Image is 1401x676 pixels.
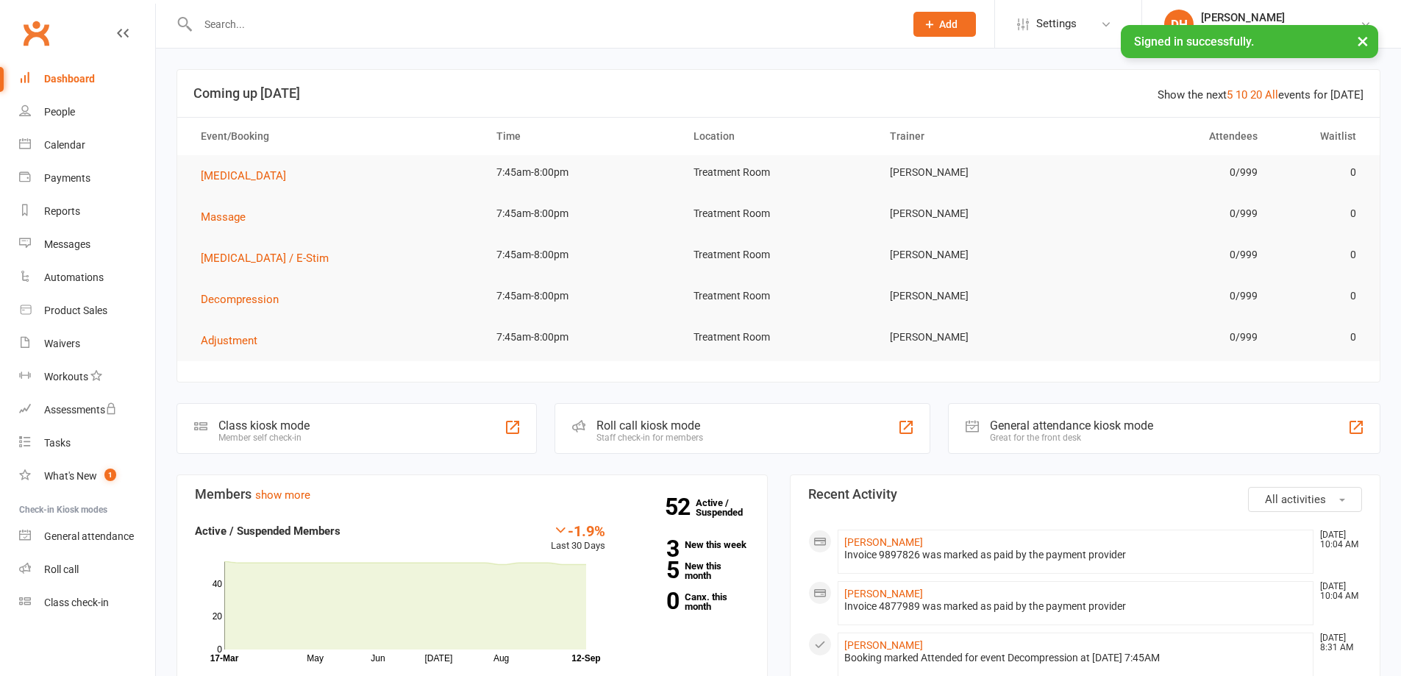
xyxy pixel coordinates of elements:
[596,419,703,433] div: Roll call kiosk mode
[877,196,1074,231] td: [PERSON_NAME]
[44,73,95,85] div: Dashboard
[627,592,749,611] a: 0Canx. this month
[19,195,155,228] a: Reports
[627,540,749,549] a: 3New this week
[483,118,680,155] th: Time
[19,228,155,261] a: Messages
[1265,493,1326,506] span: All activities
[44,404,117,416] div: Assessments
[877,320,1074,355] td: [PERSON_NAME]
[19,460,155,493] a: What's New1
[19,520,155,553] a: General attendance kiosk mode
[218,433,310,443] div: Member self check-in
[44,172,90,184] div: Payments
[44,106,75,118] div: People
[19,394,155,427] a: Assessments
[255,488,310,502] a: show more
[1201,11,1360,24] div: [PERSON_NAME]
[1271,196,1369,231] td: 0
[19,63,155,96] a: Dashboard
[877,155,1074,190] td: [PERSON_NAME]
[1271,238,1369,272] td: 0
[201,167,296,185] button: [MEDICAL_DATA]
[1074,238,1271,272] td: 0/999
[483,279,680,313] td: 7:45am-8:00pm
[195,524,341,538] strong: Active / Suspended Members
[627,561,749,580] a: 5New this month
[990,433,1153,443] div: Great for the front desk
[680,320,877,355] td: Treatment Room
[665,496,696,518] strong: 52
[44,338,80,349] div: Waivers
[19,427,155,460] a: Tasks
[1265,88,1278,102] a: All
[913,12,976,37] button: Add
[680,118,877,155] th: Location
[1201,24,1360,38] div: [PERSON_NAME] [MEDICAL_DATA]
[1236,88,1247,102] a: 10
[201,334,257,347] span: Adjustment
[1271,118,1369,155] th: Waitlist
[44,238,90,250] div: Messages
[1074,118,1271,155] th: Attendees
[104,469,116,481] span: 1
[218,419,310,433] div: Class kiosk mode
[1271,279,1369,313] td: 0
[1313,582,1361,601] time: [DATE] 10:04 AM
[680,155,877,190] td: Treatment Room
[44,139,85,151] div: Calendar
[844,549,1308,561] div: Invoice 9897826 was marked as paid by the payment provider
[844,536,923,548] a: [PERSON_NAME]
[680,238,877,272] td: Treatment Room
[844,588,923,599] a: [PERSON_NAME]
[483,155,680,190] td: 7:45am-8:00pm
[877,279,1074,313] td: [PERSON_NAME]
[1250,88,1262,102] a: 20
[44,563,79,575] div: Roll call
[877,238,1074,272] td: [PERSON_NAME]
[1271,155,1369,190] td: 0
[1227,88,1233,102] a: 5
[18,15,54,51] a: Clubworx
[1074,320,1271,355] td: 0/999
[627,559,679,581] strong: 5
[188,118,483,155] th: Event/Booking
[44,305,107,316] div: Product Sales
[1248,487,1362,512] button: All activities
[201,293,279,306] span: Decompression
[483,196,680,231] td: 7:45am-8:00pm
[19,327,155,360] a: Waivers
[1313,633,1361,652] time: [DATE] 8:31 AM
[551,522,605,538] div: -1.9%
[1074,155,1271,190] td: 0/999
[1074,279,1271,313] td: 0/999
[1074,196,1271,231] td: 0/999
[680,196,877,231] td: Treatment Room
[19,129,155,162] a: Calendar
[44,597,109,608] div: Class check-in
[844,639,923,651] a: [PERSON_NAME]
[483,238,680,272] td: 7:45am-8:00pm
[483,320,680,355] td: 7:45am-8:00pm
[201,332,268,349] button: Adjustment
[680,279,877,313] td: Treatment Room
[201,210,246,224] span: Massage
[19,162,155,195] a: Payments
[44,470,97,482] div: What's New
[596,433,703,443] div: Staff check-in for members
[1134,35,1254,49] span: Signed in successfully.
[44,530,134,542] div: General attendance
[877,118,1074,155] th: Trainer
[19,261,155,294] a: Automations
[19,553,155,586] a: Roll call
[44,271,104,283] div: Automations
[1313,530,1361,549] time: [DATE] 10:04 AM
[195,487,749,502] h3: Members
[44,437,71,449] div: Tasks
[193,14,894,35] input: Search...
[1158,86,1363,104] div: Show the next events for [DATE]
[939,18,958,30] span: Add
[19,586,155,619] a: Class kiosk mode
[1350,25,1376,57] button: ×
[201,252,329,265] span: [MEDICAL_DATA] / E-Stim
